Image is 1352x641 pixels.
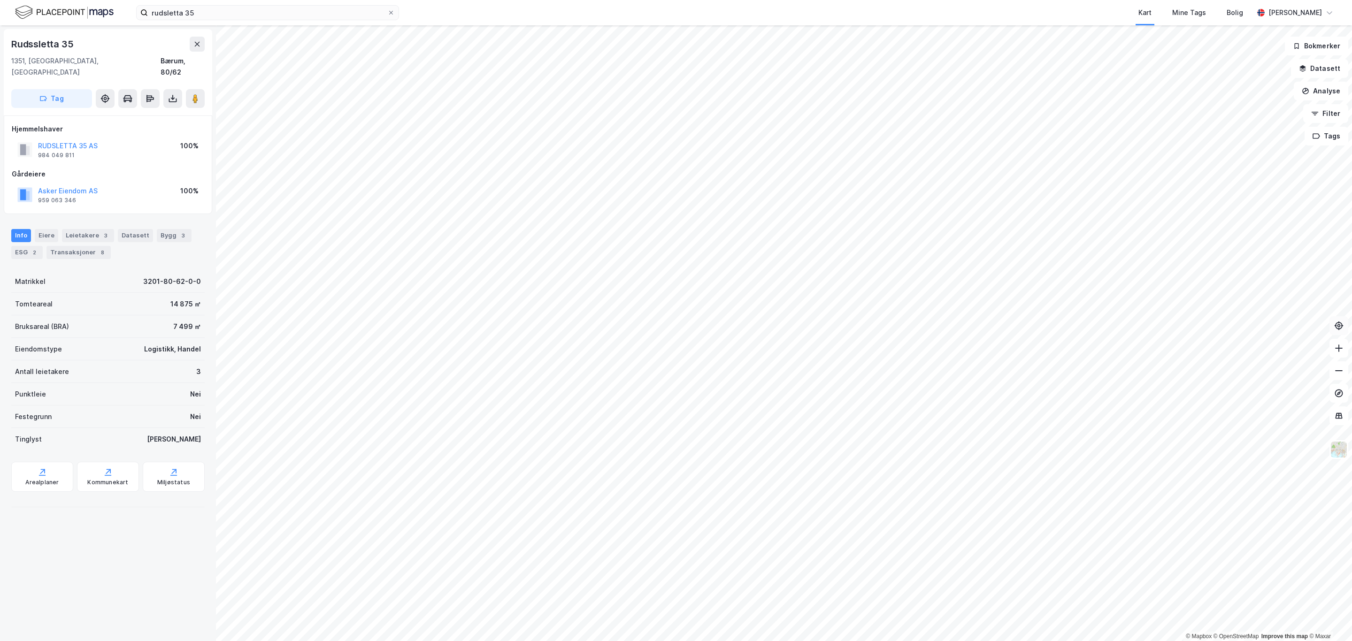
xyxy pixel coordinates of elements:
[11,89,92,108] button: Tag
[143,276,201,287] div: 3201-80-62-0-0
[1305,596,1352,641] iframe: Chat Widget
[118,229,153,242] div: Datasett
[15,366,69,377] div: Antall leietakere
[148,6,387,20] input: Søk på adresse, matrikkel, gårdeiere, leietakere eller personer
[38,197,76,204] div: 959 063 346
[1138,7,1152,18] div: Kart
[1261,633,1308,640] a: Improve this map
[11,229,31,242] div: Info
[15,411,52,422] div: Festegrunn
[1305,127,1348,145] button: Tags
[144,343,201,355] div: Logistikk, Handel
[30,248,39,257] div: 2
[170,298,201,310] div: 14 875 ㎡
[15,321,69,332] div: Bruksareal (BRA)
[98,248,107,257] div: 8
[1186,633,1212,640] a: Mapbox
[35,229,58,242] div: Eiere
[11,55,161,78] div: 1351, [GEOGRAPHIC_DATA], [GEOGRAPHIC_DATA]
[147,434,201,445] div: [PERSON_NAME]
[178,231,188,240] div: 3
[1268,7,1322,18] div: [PERSON_NAME]
[1294,82,1348,100] button: Analyse
[62,229,114,242] div: Leietakere
[15,4,114,21] img: logo.f888ab2527a4732fd821a326f86c7f29.svg
[1285,37,1348,55] button: Bokmerker
[180,185,199,197] div: 100%
[38,152,75,159] div: 984 049 811
[46,246,111,259] div: Transaksjoner
[15,343,62,355] div: Eiendomstype
[1172,7,1206,18] div: Mine Tags
[157,229,192,242] div: Bygg
[196,366,201,377] div: 3
[157,479,190,486] div: Miljøstatus
[1330,441,1348,458] img: Z
[190,411,201,422] div: Nei
[11,246,43,259] div: ESG
[1303,104,1348,123] button: Filter
[1291,59,1348,78] button: Datasett
[161,55,205,78] div: Bærum, 80/62
[12,123,204,135] div: Hjemmelshaver
[180,140,199,152] div: 100%
[15,276,46,287] div: Matrikkel
[1214,633,1259,640] a: OpenStreetMap
[190,389,201,400] div: Nei
[25,479,59,486] div: Arealplaner
[101,231,110,240] div: 3
[15,298,53,310] div: Tomteareal
[11,37,75,52] div: Rudssletta 35
[12,168,204,180] div: Gårdeiere
[173,321,201,332] div: 7 499 ㎡
[15,434,42,445] div: Tinglyst
[87,479,128,486] div: Kommunekart
[15,389,46,400] div: Punktleie
[1227,7,1243,18] div: Bolig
